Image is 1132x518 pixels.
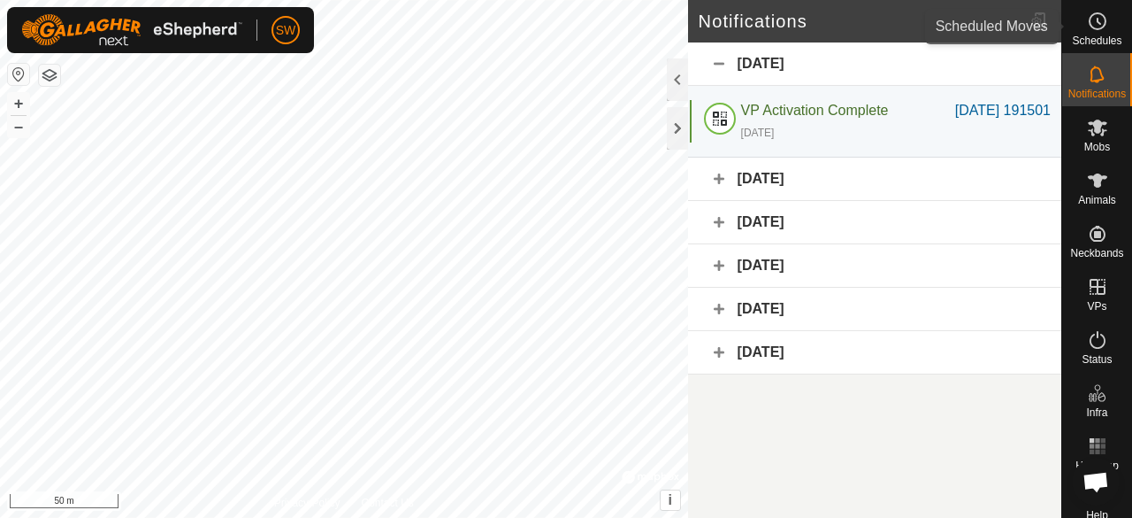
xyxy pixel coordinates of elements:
[688,331,1061,375] div: [DATE]
[8,116,29,137] button: –
[1082,354,1112,365] span: Status
[688,201,1061,244] div: [DATE]
[361,495,413,511] a: Contact Us
[699,11,1023,32] h2: Notifications
[688,288,1061,331] div: [DATE]
[688,244,1061,288] div: [DATE]
[8,93,29,114] button: +
[39,65,60,86] button: Map Layers
[688,158,1061,201] div: [DATE]
[661,491,680,510] button: i
[1086,407,1107,418] span: Infra
[1087,301,1106,312] span: VPs
[8,64,29,85] button: Reset Map
[21,14,242,46] img: Gallagher Logo
[1075,460,1119,471] span: Heatmap
[1072,458,1120,506] div: Open chat
[1078,195,1116,205] span: Animals
[741,103,889,118] span: VP Activation Complete
[276,21,296,40] span: SW
[668,492,671,507] span: i
[741,125,775,141] div: [DATE]
[274,495,340,511] a: Privacy Policy
[1068,89,1126,99] span: Notifications
[1072,35,1121,46] span: Schedules
[688,43,1061,86] div: [DATE]
[1070,248,1123,259] span: Neckbands
[955,100,1051,121] div: [DATE] 191501
[1084,142,1110,152] span: Mobs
